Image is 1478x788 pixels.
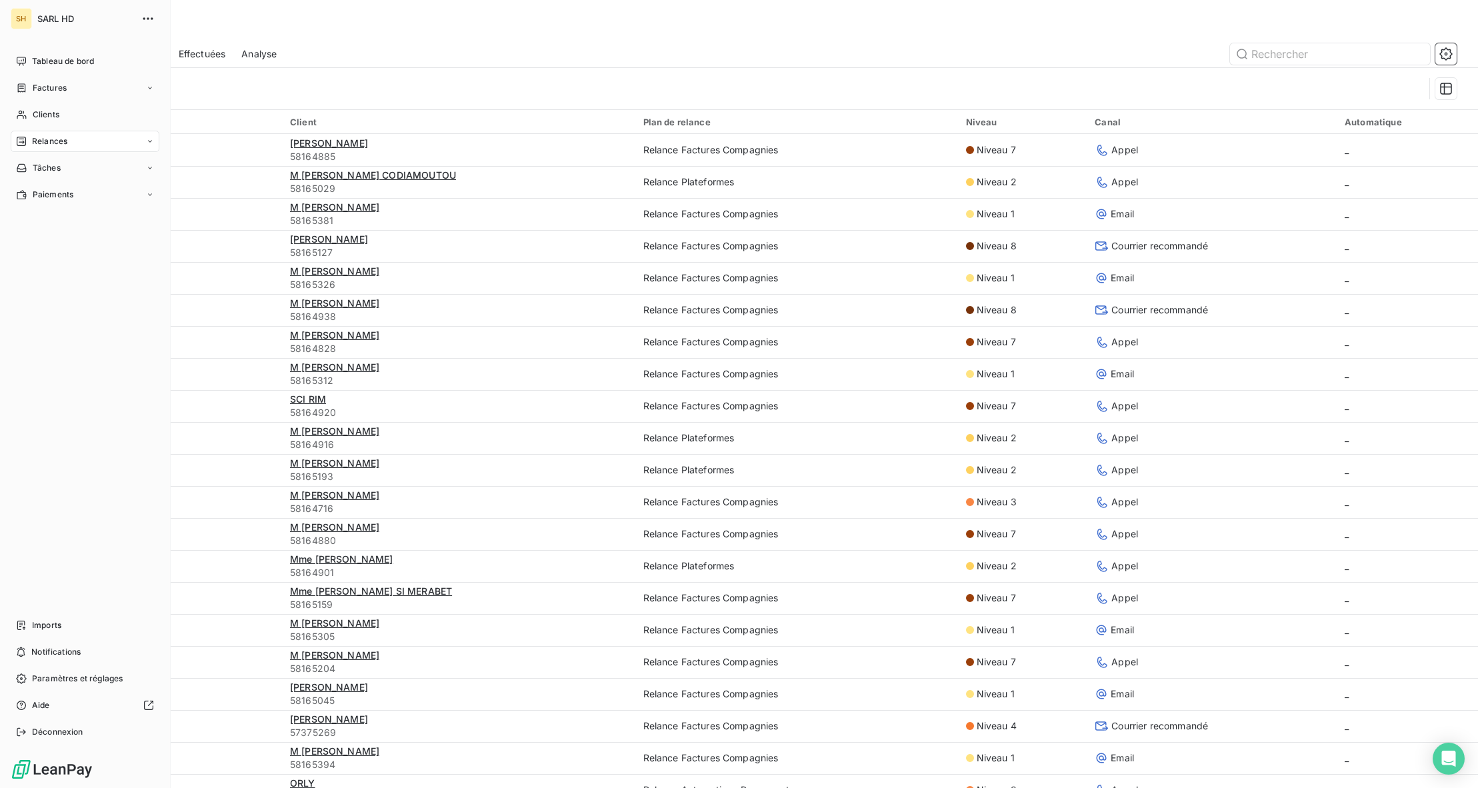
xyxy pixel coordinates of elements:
[290,502,627,515] span: 58164716
[1111,143,1138,157] span: Appel
[290,630,627,643] span: 58165305
[1111,719,1208,733] span: Courrier recommandé
[290,617,379,629] span: M [PERSON_NAME]
[290,278,627,291] span: 58165326
[977,559,1017,573] span: Niveau 2
[1095,117,1329,127] div: Canal
[1345,688,1349,699] span: _
[1345,272,1349,283] span: _
[1111,687,1134,701] span: Email
[635,486,958,518] td: Relance Factures Compagnies
[635,646,958,678] td: Relance Factures Compagnies
[1111,335,1138,349] span: Appel
[290,117,317,127] span: Client
[33,189,73,201] span: Paiements
[977,655,1016,669] span: Niveau 7
[290,713,368,725] span: [PERSON_NAME]
[290,489,379,501] span: M [PERSON_NAME]
[290,265,379,277] span: M [PERSON_NAME]
[290,521,379,533] span: M [PERSON_NAME]
[11,51,159,72] a: Tableau de bord
[290,393,326,405] span: SCI RIM
[1111,559,1138,573] span: Appel
[1230,43,1430,65] input: Rechercher
[290,662,627,675] span: 58165204
[1345,720,1349,731] span: _
[290,137,368,149] span: [PERSON_NAME]
[1345,176,1349,187] span: _
[290,374,627,387] span: 58165312
[32,55,94,67] span: Tableau de bord
[1345,240,1349,251] span: _
[290,406,627,419] span: 58164920
[977,623,1015,637] span: Niveau 1
[977,751,1015,765] span: Niveau 1
[1345,656,1349,667] span: _
[1345,368,1349,379] span: _
[635,422,958,454] td: Relance Plateformes
[635,166,958,198] td: Relance Plateformes
[1345,144,1349,155] span: _
[290,694,627,707] span: 58165045
[11,615,159,636] a: Imports
[290,214,627,227] span: 58165381
[1111,399,1138,413] span: Appel
[11,668,159,689] a: Paramètres et réglages
[1111,495,1138,509] span: Appel
[1111,239,1208,253] span: Courrier recommandé
[635,390,958,422] td: Relance Factures Compagnies
[977,591,1016,605] span: Niveau 7
[977,687,1015,701] span: Niveau 1
[290,745,379,757] span: M [PERSON_NAME]
[635,198,958,230] td: Relance Factures Compagnies
[1111,623,1134,637] span: Email
[11,8,32,29] div: SH
[1111,175,1138,189] span: Appel
[977,303,1017,317] span: Niveau 8
[11,104,159,125] a: Clients
[290,726,627,739] span: 57375269
[290,598,627,611] span: 58165159
[977,719,1017,733] span: Niveau 4
[977,175,1017,189] span: Niveau 2
[1111,207,1134,221] span: Email
[32,619,61,631] span: Imports
[635,262,958,294] td: Relance Factures Compagnies
[1111,655,1138,669] span: Appel
[977,527,1016,541] span: Niveau 7
[290,310,627,323] span: 58164938
[1111,303,1208,317] span: Courrier recommandé
[635,582,958,614] td: Relance Factures Compagnies
[977,207,1015,221] span: Niveau 1
[1111,527,1138,541] span: Appel
[1111,431,1138,445] span: Appel
[290,534,627,547] span: 58164880
[11,759,93,780] img: Logo LeanPay
[37,13,133,24] span: SARL HD
[635,518,958,550] td: Relance Factures Compagnies
[966,117,1079,127] div: Niveau
[11,77,159,99] a: Factures
[290,233,368,245] span: [PERSON_NAME]
[11,157,159,179] a: Tâches
[1111,367,1134,381] span: Email
[290,297,379,309] span: M [PERSON_NAME]
[977,335,1016,349] span: Niveau 7
[635,550,958,582] td: Relance Plateformes
[32,699,50,711] span: Aide
[635,710,958,742] td: Relance Factures Compagnies
[1345,496,1349,507] span: _
[635,742,958,774] td: Relance Factures Compagnies
[1345,208,1349,219] span: _
[977,239,1017,253] span: Niveau 8
[635,614,958,646] td: Relance Factures Compagnies
[290,457,379,469] span: M [PERSON_NAME]
[290,246,627,259] span: 58165127
[290,470,627,483] span: 58165193
[290,425,379,437] span: M [PERSON_NAME]
[1345,432,1349,443] span: _
[635,454,958,486] td: Relance Plateformes
[1433,743,1465,775] div: Open Intercom Messenger
[635,230,958,262] td: Relance Factures Compagnies
[1111,751,1134,765] span: Email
